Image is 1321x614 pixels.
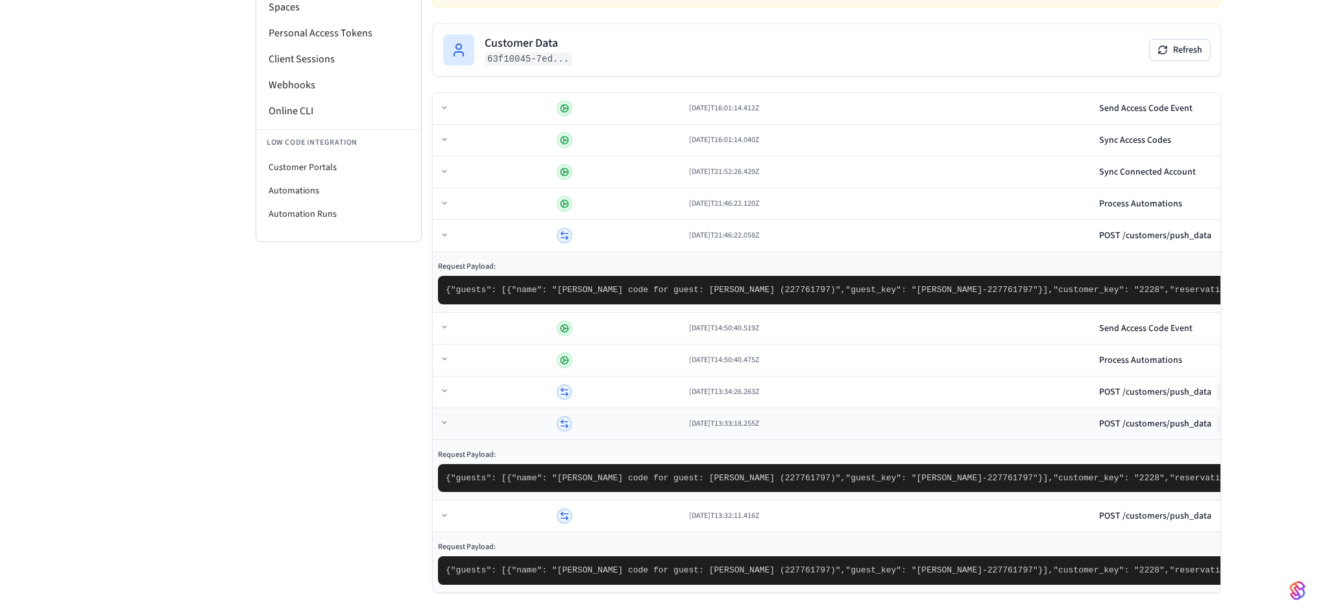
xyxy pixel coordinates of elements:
span: } [1038,565,1043,575]
h2: Customer Data [485,34,558,53]
span: [DATE]T16:01:14.040Z [689,134,759,145]
span: { [446,565,451,575]
span: { [446,473,451,483]
span: ], [1043,565,1054,575]
span: [DATE]T13:33:18.255Z [689,418,759,429]
span: { [507,285,512,295]
li: Customer Portals [256,156,421,179]
span: "customer_key": "2228", [1053,565,1169,575]
span: [DATE]T14:50:40.519Z [689,323,759,334]
li: Automation Runs [256,203,421,226]
button: Show Request [1217,384,1279,400]
span: Request Payload: [438,541,496,552]
span: { [507,473,512,483]
span: "guests": [ [451,565,507,575]
li: Webhooks [256,72,421,98]
button: Hide Request [1217,508,1276,524]
span: [DATE]T21:46:22.120Z [689,198,759,209]
span: "customer_key": "2228", [1053,473,1169,483]
li: Personal Access Tokens [256,20,421,46]
span: } [1038,473,1043,483]
span: "reservations": [ [1170,285,1256,295]
span: "name": "[PERSON_NAME] code for guest: [PERSON_NAME] (227761797)", [511,565,845,575]
div: Process Automations [1099,197,1182,210]
span: "reservations": [ [1170,565,1256,575]
span: "guest_key": "[PERSON_NAME]-227761797" [845,565,1037,575]
div: POST /customers/push_data [1099,417,1211,430]
span: } [1038,285,1043,295]
img: SeamLogoGradient.69752ec5.svg [1290,580,1305,601]
li: Client Sessions [256,46,421,72]
span: Request Payload: [438,261,496,272]
span: Request Payload: [438,449,496,460]
span: "reservations": [ [1170,473,1256,483]
div: Sync Connected Account [1099,166,1196,178]
span: "guest_key": "[PERSON_NAME]-227761797" [845,473,1037,483]
span: ], [1043,285,1054,295]
span: ], [1043,473,1054,483]
li: Automations [256,179,421,203]
div: POST /customers/push_data [1099,510,1211,522]
span: { [446,285,451,295]
span: [DATE]T16:01:14.412Z [689,103,759,114]
span: "guests": [ [451,473,507,483]
button: Hide Request [1217,228,1276,243]
code: 63f10045-7ed... [485,53,572,66]
div: Sync Access Codes [1099,134,1171,147]
button: Refresh [1150,40,1210,60]
span: [DATE]T21:52:26.429Z [689,166,759,177]
button: Hide Request [1217,416,1276,432]
span: "guest_key": "[PERSON_NAME]-227761797" [845,285,1037,295]
li: Online CLI [256,98,421,124]
div: Process Automations [1099,354,1182,367]
div: POST /customers/push_data [1099,229,1211,242]
span: "name": "[PERSON_NAME] code for guest: [PERSON_NAME] (227761797)", [511,473,845,483]
span: "name": "[PERSON_NAME] code for guest: [PERSON_NAME] (227761797)", [511,285,845,295]
span: { [507,565,512,575]
span: "customer_key": "2228", [1053,285,1169,295]
li: Low Code Integration [256,129,421,156]
span: [DATE]T14:50:40.475Z [689,354,759,365]
div: Send Access Code Event [1099,322,1193,335]
div: POST /customers/push_data [1099,386,1211,399]
span: "guests": [ [451,285,507,295]
span: [DATE]T21:46:22.058Z [689,230,759,241]
span: [DATE]T13:34:26.263Z [689,386,759,397]
span: [DATE]T13:32:11.416Z [689,510,759,521]
div: Send Access Code Event [1099,102,1193,115]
